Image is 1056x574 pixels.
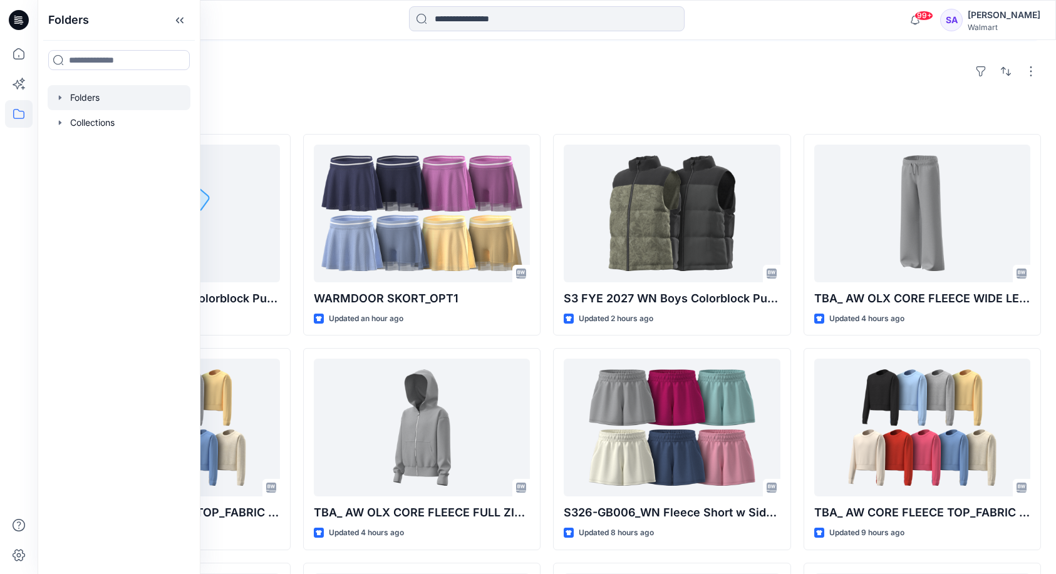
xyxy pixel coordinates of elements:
[314,290,531,307] p: WARMDOOR SKORT_OPT1
[53,106,1041,121] h4: Styles
[579,526,654,540] p: Updated 8 hours ago
[814,290,1031,307] p: TBA_ AW OLX CORE FLEECE WIDE LEG PANT
[914,11,933,21] span: 99+
[814,504,1031,521] p: TBA_ AW CORE FLEECE TOP_FABRIC OPT(1)
[564,359,780,496] a: S326-GB006_WN Fleece Short w Side stripe
[829,526,904,540] p: Updated 9 hours ago
[814,359,1031,496] a: TBA_ AW CORE FLEECE TOP_FABRIC OPT(1)
[564,290,780,307] p: S3 FYE 2027 WN Boys Colorblock Puffer Vest
[968,8,1040,23] div: [PERSON_NAME]
[579,312,653,325] p: Updated 2 hours ago
[829,312,904,325] p: Updated 4 hours ago
[564,145,780,282] a: S3 FYE 2027 WN Boys Colorblock Puffer Vest
[314,359,531,496] a: TBA_ AW OLX CORE FLEECE FULL ZIP JACKET
[329,312,403,325] p: Updated an hour ago
[564,504,780,521] p: S326-GB006_WN Fleece Short w Side stripe
[940,9,963,31] div: SA
[329,526,404,540] p: Updated 4 hours ago
[968,23,1040,32] div: Walmart
[814,145,1031,282] a: TBA_ AW OLX CORE FLEECE WIDE LEG PANT
[314,504,531,521] p: TBA_ AW OLX CORE FLEECE FULL ZIP JACKET
[314,145,531,282] a: WARMDOOR SKORT_OPT1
